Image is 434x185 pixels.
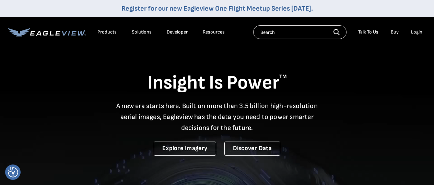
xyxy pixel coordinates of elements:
[154,142,216,156] a: Explore Imagery
[279,74,287,80] sup: TM
[8,71,426,95] h1: Insight Is Power
[8,167,18,177] button: Consent Preferences
[253,25,347,39] input: Search
[97,29,117,35] div: Products
[112,101,322,133] p: A new era starts here. Built on more than 3.5 billion high-resolution aerial images, Eagleview ha...
[224,142,280,156] a: Discover Data
[391,29,399,35] a: Buy
[8,167,18,177] img: Revisit consent button
[132,29,152,35] div: Solutions
[358,29,378,35] div: Talk To Us
[203,29,225,35] div: Resources
[411,29,422,35] div: Login
[121,4,313,13] a: Register for our new Eagleview One Flight Meetup Series [DATE].
[167,29,188,35] a: Developer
